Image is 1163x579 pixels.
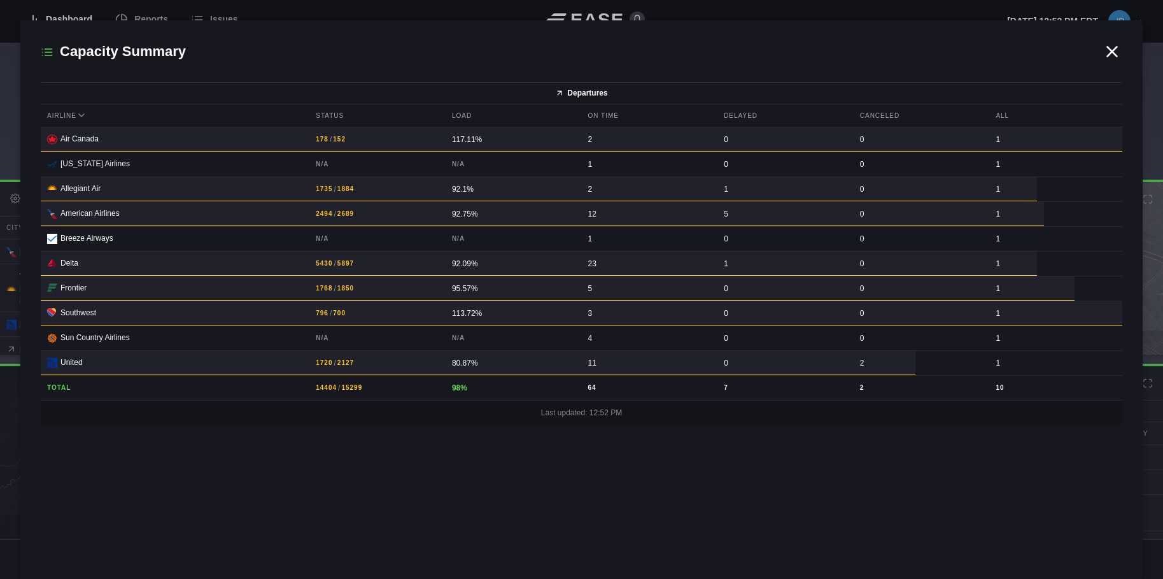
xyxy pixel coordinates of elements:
b: 5897 [337,259,354,268]
div: 98% [452,382,572,394]
span: United [60,358,83,367]
span: / [334,208,336,220]
div: 1 [996,308,1116,319]
span: Breeze Airways [60,234,113,243]
span: Delta [60,259,78,268]
div: 1 [996,283,1116,294]
b: N/A [452,333,572,343]
b: 2494 [316,209,332,218]
span: / [338,382,340,394]
b: 152 [333,134,346,144]
div: 95.57% [452,283,572,294]
div: 0 [860,308,980,319]
b: 1884 [337,184,354,194]
div: 1 [996,208,1116,220]
div: 0 [724,134,844,145]
div: 2 [860,357,980,369]
div: 1 [996,258,1116,269]
span: [US_STATE] Airlines [60,159,130,168]
div: Delayed [717,104,850,127]
div: 0 [860,332,980,344]
div: 23 [588,258,708,269]
div: 1 [588,159,708,170]
div: 0 [860,283,980,294]
div: Status [309,104,442,127]
div: Canceled [854,104,987,127]
b: N/A [316,159,436,169]
div: 2 [588,134,708,145]
div: 0 [724,159,844,170]
b: 178 [316,134,328,144]
span: Southwest [60,308,96,317]
span: American Airlines [60,209,120,218]
span: Frontier [60,283,87,292]
span: Air Canada [60,134,99,143]
b: 14404 [316,383,337,392]
div: 1 [588,233,708,245]
div: 1 [996,134,1116,145]
b: 1720 [316,358,332,368]
b: N/A [452,234,572,243]
h2: Capacity Summary [41,41,1102,62]
div: 3 [588,308,708,319]
b: N/A [452,159,572,169]
div: 11 [588,357,708,369]
div: 1 [996,357,1116,369]
b: 1768 [316,283,332,293]
b: 796 [316,308,328,318]
span: / [334,283,336,294]
b: N/A [316,234,436,243]
div: 5 [724,208,844,220]
div: 1 [724,258,844,269]
div: 0 [724,308,844,319]
b: 2689 [337,209,354,218]
b: 5430 [316,259,332,268]
b: 700 [333,308,346,318]
div: Load [446,104,579,127]
span: / [334,258,336,269]
div: 1 [996,159,1116,170]
b: 15299 [341,383,362,392]
div: 0 [860,208,980,220]
div: 92.09% [452,258,572,269]
div: 0 [724,283,844,294]
div: On Time [582,104,715,127]
div: 113.72% [452,308,572,319]
div: 2 [588,183,708,195]
div: 92.1% [452,183,572,195]
div: 4 [588,332,708,344]
div: 1 [996,233,1116,245]
div: 1 [724,183,844,195]
div: 80.87% [452,357,572,369]
div: All [989,104,1122,127]
b: N/A [316,333,436,343]
div: 1 [996,332,1116,344]
div: Last updated: 12:52 PM [41,401,1122,425]
span: / [330,308,332,319]
div: 5 [588,283,708,294]
span: / [334,357,336,369]
div: 12 [588,208,708,220]
b: 1735 [316,184,332,194]
b: 64 [588,383,708,392]
div: 0 [860,134,980,145]
span: Sun Country Airlines [60,333,130,342]
div: 0 [860,233,980,245]
div: 0 [724,233,844,245]
span: Allegiant Air [60,184,101,193]
b: Total [47,383,300,392]
div: 0 [860,258,980,269]
div: 92.75% [452,208,572,220]
b: 2127 [337,358,354,368]
div: 0 [860,159,980,170]
div: 0 [724,357,844,369]
div: 1 [996,183,1116,195]
button: Departures [41,82,1122,104]
span: / [330,134,332,145]
div: Airline [41,104,306,127]
b: 1850 [337,283,354,293]
b: 7 [724,383,844,392]
div: 117.11% [452,134,572,145]
b: 2 [860,383,980,392]
b: 10 [996,383,1116,392]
